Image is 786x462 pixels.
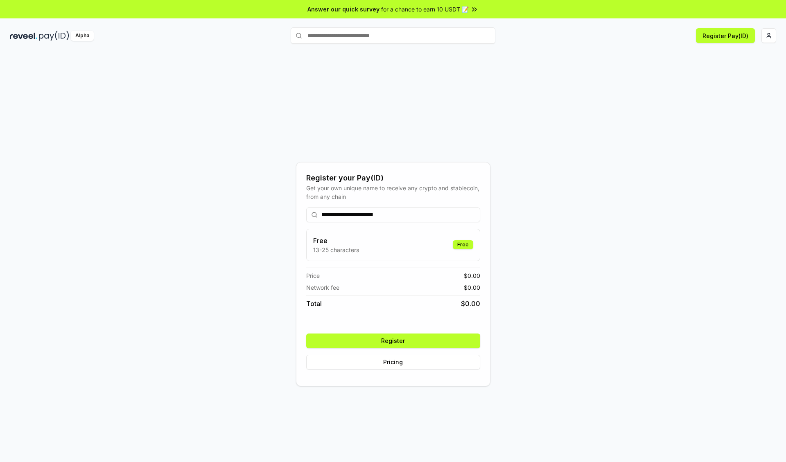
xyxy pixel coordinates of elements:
[39,31,69,41] img: pay_id
[381,5,469,14] span: for a chance to earn 10 USDT 📝
[453,240,473,249] div: Free
[306,334,480,348] button: Register
[464,271,480,280] span: $ 0.00
[313,236,359,246] h3: Free
[306,299,322,309] span: Total
[461,299,480,309] span: $ 0.00
[71,31,94,41] div: Alpha
[10,31,37,41] img: reveel_dark
[464,283,480,292] span: $ 0.00
[306,283,339,292] span: Network fee
[306,271,320,280] span: Price
[306,172,480,184] div: Register your Pay(ID)
[313,246,359,254] p: 13-25 characters
[307,5,379,14] span: Answer our quick survey
[306,184,480,201] div: Get your own unique name to receive any crypto and stablecoin, from any chain
[306,355,480,370] button: Pricing
[696,28,755,43] button: Register Pay(ID)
